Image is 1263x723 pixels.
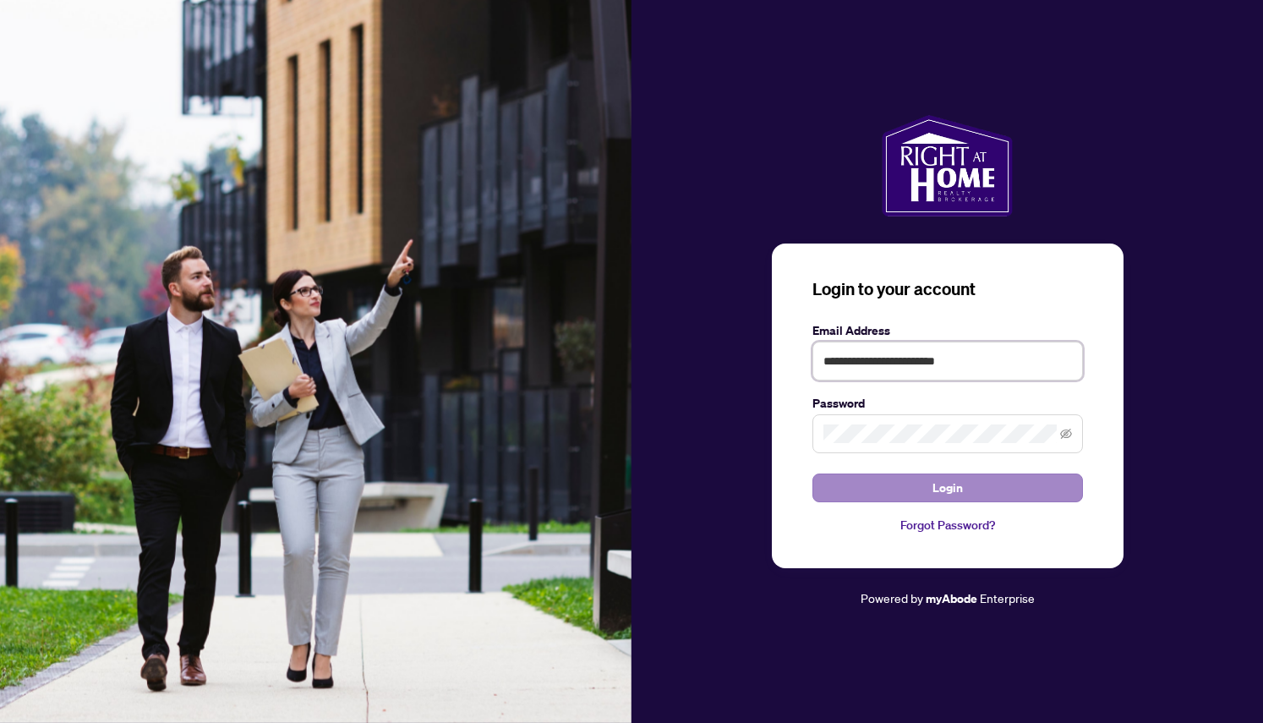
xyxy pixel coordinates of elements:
[926,589,977,608] a: myAbode
[882,115,1013,216] img: ma-logo
[812,516,1083,534] a: Forgot Password?
[861,590,923,605] span: Powered by
[812,474,1083,502] button: Login
[812,394,1083,413] label: Password
[812,321,1083,340] label: Email Address
[812,277,1083,301] h3: Login to your account
[1060,428,1072,440] span: eye-invisible
[980,590,1035,605] span: Enterprise
[932,474,963,501] span: Login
